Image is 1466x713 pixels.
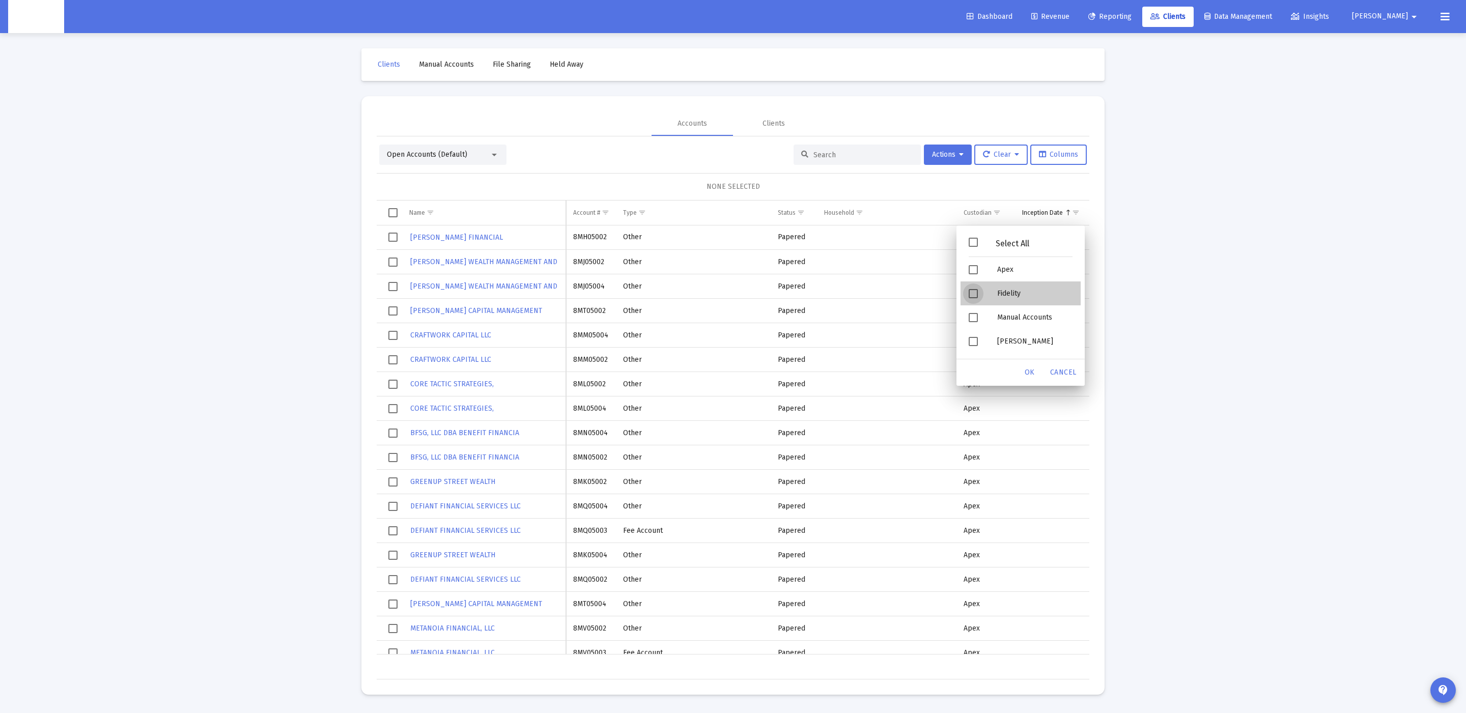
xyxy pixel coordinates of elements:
[409,328,492,343] a: CRAFTWORK CAPITAL LLC
[1023,7,1078,27] a: Revenue
[410,648,495,657] span: METANOIA FINANCIAL, LLC
[956,519,1014,543] td: Apex
[616,274,771,299] td: Other
[388,624,398,633] div: Select row
[956,592,1014,616] td: Apex
[778,501,810,511] div: Papered
[388,208,398,217] div: Select all
[566,396,616,421] td: 8ML05004
[824,209,854,217] div: Household
[638,209,646,216] span: Show filter options for column 'Type'
[956,445,1014,470] td: Apex
[388,306,398,316] div: Select row
[771,201,817,225] td: Column Status
[385,182,1081,192] div: NONE SELECTED
[616,250,771,274] td: Other
[1283,7,1337,27] a: Insights
[1088,12,1132,21] span: Reporting
[388,600,398,609] div: Select row
[956,567,1014,592] td: Apex
[409,401,495,416] a: CORE TACTIC STRATEGIES,
[778,599,810,609] div: Papered
[956,225,1085,386] div: Filter options
[410,575,521,584] span: DEFIANT FINANCIAL SERVICES LLC
[409,474,496,489] a: GREENUP STREET WEALTH
[16,7,57,27] img: Dashboard
[956,470,1014,494] td: Apex
[388,648,398,658] div: Select row
[964,209,992,217] div: Custodian
[956,201,1014,225] td: Column Custodian
[956,616,1014,641] td: Apex
[989,305,1081,329] div: Manual Accounts
[410,477,495,486] span: GREENUP STREET WEALTH
[550,60,583,69] span: Held Away
[778,281,810,292] div: Papered
[410,624,495,633] span: METANOIA FINANCIAL, LLC
[409,209,425,217] div: Name
[778,330,810,340] div: Papered
[616,421,771,445] td: Other
[924,145,972,165] button: Actions
[817,201,956,225] td: Column Household
[388,551,398,560] div: Select row
[409,279,558,294] a: [PERSON_NAME] WEALTH MANAGEMENT AND
[1025,368,1035,377] span: OK
[370,54,408,75] a: Clients
[763,119,785,129] div: Clients
[566,445,616,470] td: 8MN05002
[778,526,810,536] div: Papered
[989,329,1081,353] div: [PERSON_NAME]
[1030,145,1087,165] button: Columns
[493,60,531,69] span: File Sharing
[993,209,1001,216] span: Show filter options for column 'Custodian'
[978,239,1047,248] div: Select All
[616,519,771,543] td: Fee Account
[678,119,707,129] div: Accounts
[1080,7,1140,27] a: Reporting
[566,250,616,274] td: 8MJ05002
[778,648,810,658] div: Papered
[778,355,810,365] div: Papered
[616,470,771,494] td: Other
[388,355,398,364] div: Select row
[378,60,400,69] span: Clients
[573,209,600,217] div: Account #
[974,145,1028,165] button: Clear
[956,641,1014,665] td: Apex
[813,151,913,159] input: Search
[566,470,616,494] td: 8MK05002
[409,230,504,245] a: [PERSON_NAME] FINANCIAL
[956,421,1014,445] td: Apex
[1352,12,1408,21] span: [PERSON_NAME]
[388,258,398,267] div: Select row
[778,379,810,389] div: Papered
[856,209,863,216] span: Show filter options for column 'Household'
[427,209,434,216] span: Show filter options for column 'Name'
[616,225,771,250] td: Other
[566,592,616,616] td: 8MT05004
[566,519,616,543] td: 8MQ05003
[388,282,398,291] div: Select row
[409,621,496,636] a: METANOIA FINANCIAL, LLC
[1340,6,1432,26] button: [PERSON_NAME]
[778,575,810,585] div: Papered
[409,450,520,465] a: BFSG, LLC DBA BENEFIT FINANCIA
[388,404,398,413] div: Select row
[410,355,491,364] span: CRAFTWORK CAPITAL LLC
[1408,7,1420,27] mat-icon: arrow_drop_down
[1050,368,1077,377] span: Cancel
[566,567,616,592] td: 8MQ05002
[388,380,398,389] div: Select row
[566,348,616,372] td: 8MM05002
[616,323,771,348] td: Other
[778,232,810,242] div: Papered
[778,550,810,560] div: Papered
[778,452,810,463] div: Papered
[1039,150,1078,159] span: Columns
[616,494,771,519] td: Other
[388,526,398,535] div: Select row
[616,445,771,470] td: Other
[967,12,1012,21] span: Dashboard
[409,645,496,660] a: METANOIA FINANCIAL, LLC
